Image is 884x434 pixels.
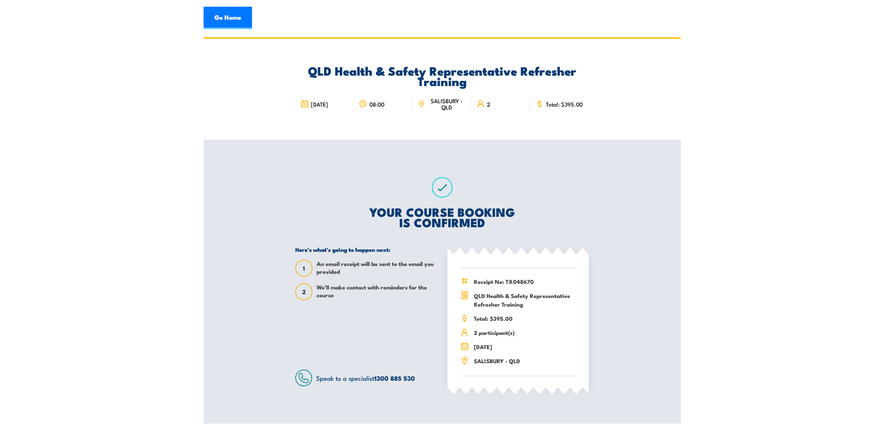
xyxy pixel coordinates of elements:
span: An email receipt will be sent to the email you provided [317,260,437,277]
span: [DATE] [311,101,328,107]
h5: Here’s what’s going to happen next: [295,246,437,253]
span: We’ll make contact with reminders for the course [317,283,437,300]
span: [DATE] [474,342,576,351]
h2: QLD Health & Safety Representative Refresher Training [295,65,589,86]
span: SALISBURY - QLD [427,98,466,110]
span: 2 participant(s) [474,328,576,337]
span: 2 [296,288,312,296]
span: Total: $395.00 [546,101,583,107]
span: 1 [296,264,312,272]
a: 1300 885 530 [374,373,415,383]
span: Speak to a specialist [316,373,415,383]
span: Receipt No: TX048670 [474,277,576,286]
span: SALISBURY - QLD [474,357,576,365]
span: 08:00 [369,101,384,107]
span: Total: $395.00 [474,314,576,323]
span: 2 [487,101,490,107]
h2: YOUR COURSE BOOKING IS CONFIRMED [295,206,589,227]
a: Go Home [204,7,252,29]
span: QLD Health & Safety Representative Refresher Training [474,291,576,308]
